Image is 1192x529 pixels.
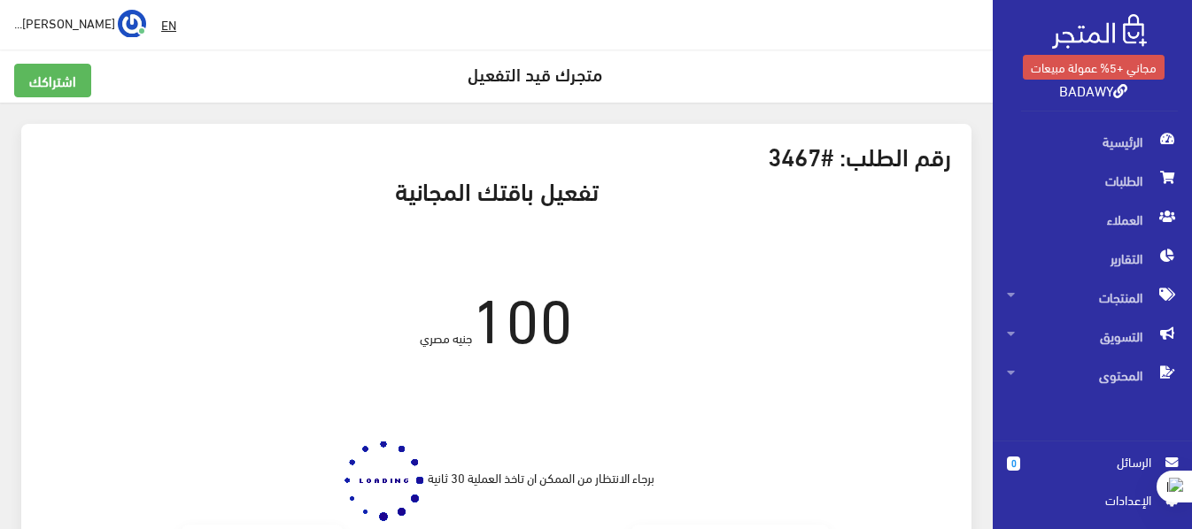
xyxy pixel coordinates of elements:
[993,122,1192,161] a: الرئيسية
[1007,122,1178,161] span: الرئيسية
[1007,161,1178,200] span: الطلبات
[14,11,115,34] span: [PERSON_NAME]...
[154,9,183,41] a: EN
[1007,200,1178,239] span: العملاء
[1007,452,1178,490] a: 0 الرسائل
[118,10,146,38] img: ...
[993,356,1192,395] a: المحتوى
[472,257,573,369] span: 100
[1023,55,1165,80] a: مجاني +5% عمولة مبيعات
[42,142,951,169] h3: رقم الطلب: #3467
[1059,77,1127,103] a: BADAWY
[161,13,176,35] u: EN
[28,249,964,361] div: جنيه مصري
[21,408,89,475] iframe: Drift Widget Chat Controller
[14,64,979,83] h5: متجرك قيد التفعيل
[42,176,951,203] h3: تفعيل باقتك المجانية
[993,239,1192,278] a: التقارير
[1007,239,1178,278] span: التقارير
[1007,278,1178,317] span: المنتجات
[14,9,146,37] a: ... [PERSON_NAME]...
[1034,452,1151,471] span: الرسائل
[1007,317,1178,356] span: التسويق
[1021,490,1150,510] span: اﻹعدادات
[1007,456,1020,471] span: 0
[993,161,1192,200] a: الطلبات
[42,436,951,525] div: برجاء الانتظار من الممكن ان تاخذ العملية 30 ثانية
[14,64,91,97] a: اشتراكك
[993,278,1192,317] a: المنتجات
[1007,490,1178,518] a: اﻹعدادات
[1052,14,1147,49] img: .
[339,436,428,525] img: loading.gif
[1007,356,1178,395] span: المحتوى
[993,200,1192,239] a: العملاء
